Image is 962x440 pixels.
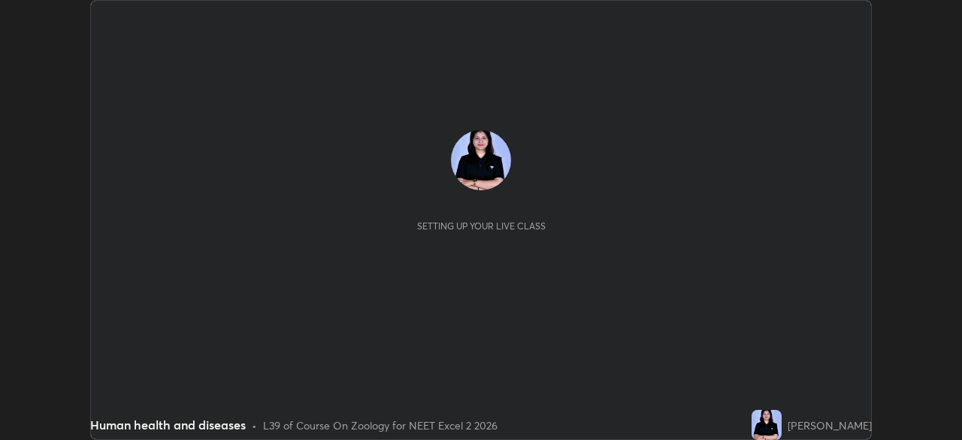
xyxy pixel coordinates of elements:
img: f3274e365041448fb68da36d93efd048.jpg [451,130,511,190]
div: L39 of Course On Zoology for NEET Excel 2 2026 [263,417,498,433]
div: • [252,417,257,433]
div: [PERSON_NAME] [788,417,872,433]
img: f3274e365041448fb68da36d93efd048.jpg [752,410,782,440]
div: Human health and diseases [90,416,246,434]
div: Setting up your live class [417,220,546,232]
